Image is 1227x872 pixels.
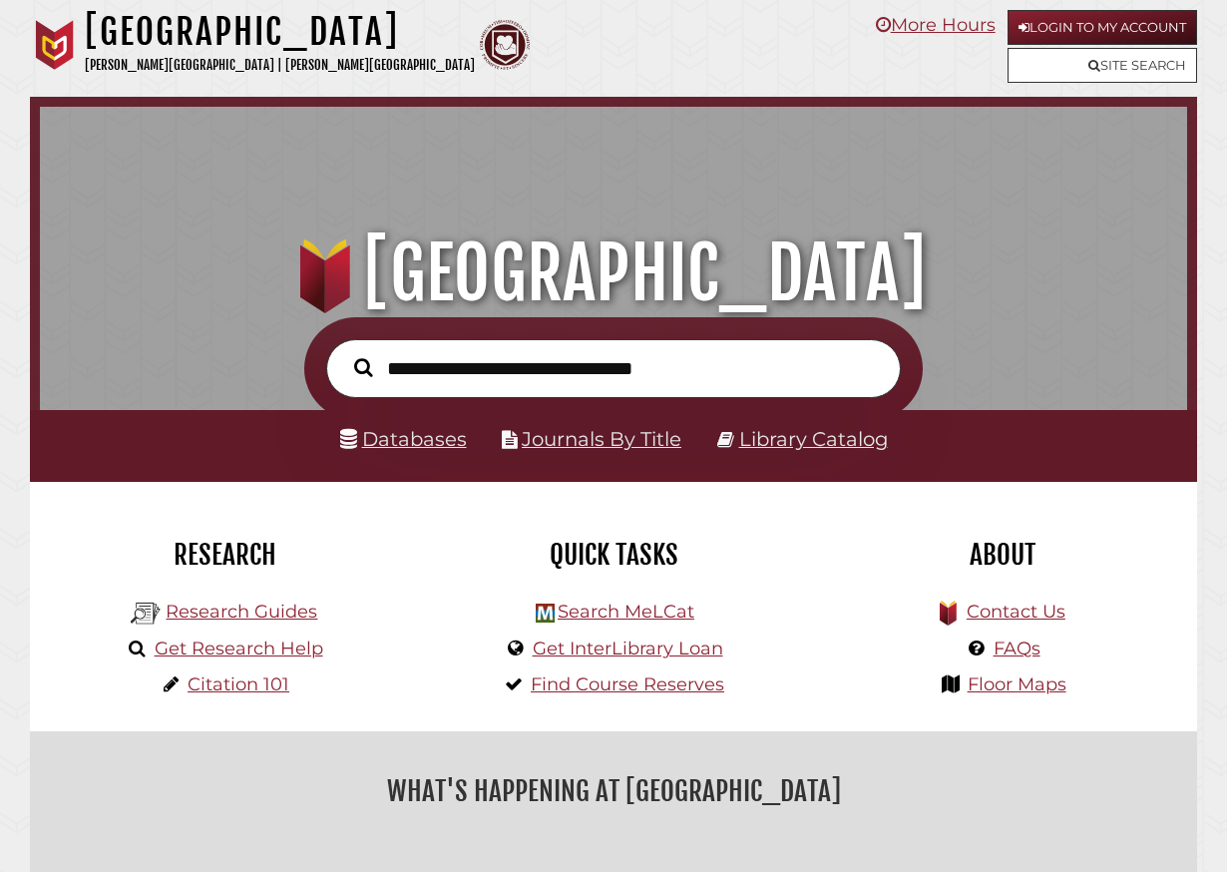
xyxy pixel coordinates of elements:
img: Calvin University [30,20,80,70]
h1: [GEOGRAPHIC_DATA] [85,10,475,54]
p: [PERSON_NAME][GEOGRAPHIC_DATA] | [PERSON_NAME][GEOGRAPHIC_DATA] [85,54,475,77]
h1: [GEOGRAPHIC_DATA] [58,229,1168,317]
h2: Quick Tasks [434,538,793,572]
a: More Hours [876,14,996,36]
button: Search [344,353,382,381]
a: Find Course Reserves [531,673,724,695]
a: Login to My Account [1008,10,1197,45]
h2: What's Happening at [GEOGRAPHIC_DATA] [45,768,1182,814]
a: Library Catalog [739,427,888,451]
a: Contact Us [967,601,1065,623]
img: Hekman Library Logo [536,604,555,623]
a: Journals By Title [522,427,681,451]
a: Search MeLCat [558,601,694,623]
a: Get InterLibrary Loan [533,638,723,659]
a: Site Search [1008,48,1197,83]
img: Hekman Library Logo [131,599,161,629]
h2: Research [45,538,404,572]
a: Research Guides [166,601,317,623]
a: FAQs [994,638,1040,659]
img: Calvin Theological Seminary [480,20,530,70]
a: Get Research Help [155,638,323,659]
a: Databases [340,427,467,451]
a: Citation 101 [188,673,289,695]
h2: About [823,538,1182,572]
a: Floor Maps [968,673,1066,695]
i: Search [354,358,372,378]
